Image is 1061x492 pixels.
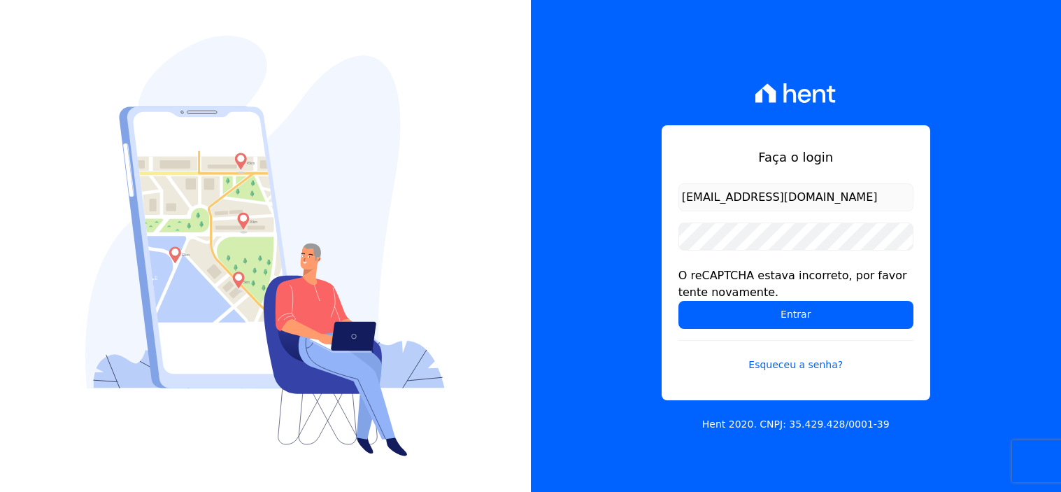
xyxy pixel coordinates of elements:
[678,267,913,301] div: O reCAPTCHA estava incorreto, por favor tente novamente.
[702,417,890,432] p: Hent 2020. CNPJ: 35.429.428/0001-39
[85,36,445,456] img: Login
[678,183,913,211] input: Email
[678,148,913,167] h1: Faça o login
[678,340,913,372] a: Esqueceu a senha?
[678,301,913,329] input: Entrar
